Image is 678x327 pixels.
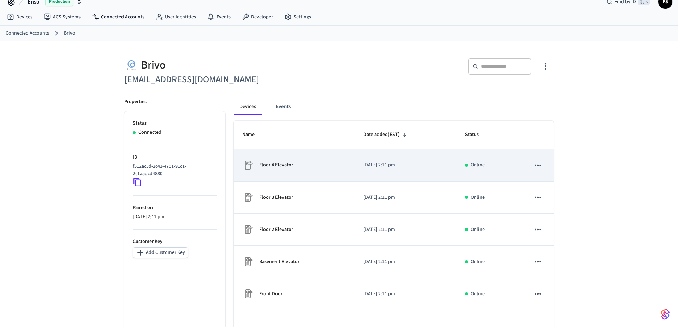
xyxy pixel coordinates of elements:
a: Developer [236,11,279,23]
p: Front Door [259,290,282,298]
p: Online [471,258,485,266]
p: [DATE] 2:11 pm [133,213,217,221]
img: SeamLogoGradient.69752ec5.svg [661,309,670,320]
a: Events [202,11,236,23]
p: Online [471,161,485,169]
span: Name [242,129,264,140]
p: [DATE] 2:11 pm [363,161,448,169]
img: Placeholder Lock Image [242,256,254,267]
p: Floor 3 Elevator [259,194,293,201]
p: Connected [138,129,161,136]
a: Connected Accounts [86,11,150,23]
p: [DATE] 2:11 pm [363,290,448,298]
p: Floor 4 Elevator [259,161,293,169]
a: Connected Accounts [6,30,49,37]
span: Status [465,129,488,140]
div: connected account tabs [234,98,554,115]
p: Status [133,120,217,127]
img: Placeholder Lock Image [242,192,254,203]
span: Date added(EST) [363,129,409,140]
table: sticky table [234,121,554,310]
p: [DATE] 2:11 pm [363,258,448,266]
img: Placeholder Lock Image [242,224,254,235]
a: Brivo [64,30,75,37]
p: ID [133,154,217,161]
button: Devices [234,98,262,115]
p: [DATE] 2:11 pm [363,194,448,201]
p: Customer Key [133,238,217,245]
div: Brivo [124,58,335,72]
button: Events [270,98,296,115]
h6: [EMAIL_ADDRESS][DOMAIN_NAME] [124,72,335,87]
img: Placeholder Lock Image [242,160,254,171]
p: [DATE] 2:11 pm [363,226,448,233]
img: Placeholder Lock Image [242,288,254,299]
p: Floor 2 Elevator [259,226,293,233]
a: ACS Systems [38,11,86,23]
p: f512ac3d-2c41-4701-91c1-2c1aadcd4880 [133,163,214,178]
p: Paired on [133,204,217,212]
a: User Identities [150,11,202,23]
p: Basement Elevator [259,258,299,266]
a: Settings [279,11,317,23]
a: Devices [1,11,38,23]
p: Online [471,290,485,298]
img: August Logo, Square [124,58,138,72]
p: Online [471,194,485,201]
button: Add Customer Key [133,247,188,258]
p: Online [471,226,485,233]
p: Properties [124,98,147,106]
